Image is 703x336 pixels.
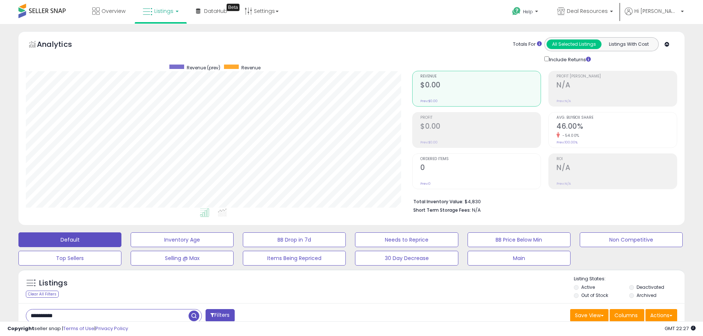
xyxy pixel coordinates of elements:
[420,157,541,161] span: Ordered Items
[204,7,227,15] span: DataHub
[413,198,464,205] b: Total Inventory Value:
[567,7,608,15] span: Deal Resources
[610,309,644,322] button: Columns
[101,7,125,15] span: Overview
[665,325,696,332] span: 2025-09-9 22:27 GMT
[556,81,677,91] h2: N/A
[580,232,683,247] button: Non Competitive
[645,309,677,322] button: Actions
[506,1,545,24] a: Help
[243,232,346,247] button: BB Drop in 7d
[513,41,542,48] div: Totals For
[420,81,541,91] h2: $0.00
[420,116,541,120] span: Profit
[154,7,173,15] span: Listings
[601,39,656,49] button: Listings With Cost
[18,251,121,266] button: Top Sellers
[625,7,684,24] a: Hi [PERSON_NAME]
[637,284,664,290] label: Deactivated
[556,99,571,103] small: Prev: N/A
[241,65,261,71] span: Revenue
[570,309,609,322] button: Save View
[581,292,608,298] label: Out of Stock
[63,325,94,332] a: Terms of Use
[614,312,638,319] span: Columns
[413,197,672,205] li: $4,830
[556,75,677,79] span: Profit [PERSON_NAME]
[420,122,541,132] h2: $0.00
[547,39,602,49] button: All Selected Listings
[539,55,600,63] div: Include Returns
[556,163,677,173] h2: N/A
[523,8,533,15] span: Help
[7,325,128,332] div: seller snap | |
[227,4,239,11] div: Tooltip anchor
[472,207,481,214] span: N/A
[556,116,677,120] span: Avg. Buybox Share
[96,325,128,332] a: Privacy Policy
[556,140,578,145] small: Prev: 100.00%
[26,291,59,298] div: Clear All Filters
[413,207,471,213] b: Short Term Storage Fees:
[420,163,541,173] h2: 0
[243,251,346,266] button: Items Being Repriced
[556,181,571,186] small: Prev: N/A
[468,251,571,266] button: Main
[18,232,121,247] button: Default
[131,251,234,266] button: Selling @ Max
[420,140,438,145] small: Prev: $0.00
[556,157,677,161] span: ROI
[556,122,677,132] h2: 46.00%
[574,276,685,283] p: Listing States:
[37,39,86,51] h5: Analytics
[637,292,657,298] label: Archived
[560,133,579,138] small: -54.00%
[39,278,68,288] h5: Listings
[512,7,521,16] i: Get Help
[355,232,458,247] button: Needs to Reprice
[581,284,595,290] label: Active
[355,251,458,266] button: 30 Day Decrease
[634,7,679,15] span: Hi [PERSON_NAME]
[131,232,234,247] button: Inventory Age
[420,99,438,103] small: Prev: $0.00
[187,65,220,71] span: Revenue (prev)
[420,75,541,79] span: Revenue
[7,325,34,332] strong: Copyright
[206,309,234,322] button: Filters
[420,181,431,186] small: Prev: 0
[468,232,571,247] button: BB Price Below Min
